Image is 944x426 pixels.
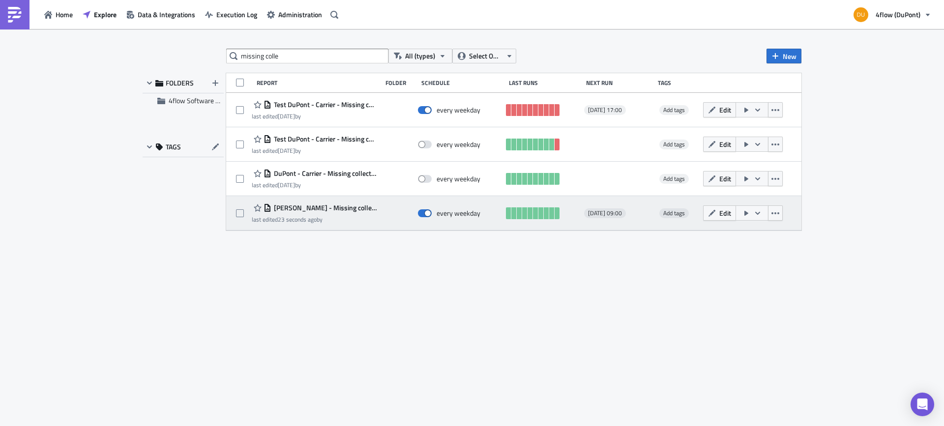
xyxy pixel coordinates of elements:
img: PushMetrics [7,7,23,23]
div: Schedule [421,79,504,86]
span: Add tags [663,105,685,114]
div: last edited by [252,113,377,120]
span: Data & Integrations [138,9,195,20]
span: Home [56,9,73,20]
span: [DATE] 09:00 [588,209,622,217]
span: Add tags [663,174,685,183]
button: New [767,49,801,63]
input: Search Reports [226,49,388,63]
div: last edited by [252,216,377,223]
button: All (types) [388,49,452,63]
span: TAGS [166,142,181,151]
span: Edit [719,173,731,184]
span: New [783,51,796,61]
span: Add tags [659,140,689,149]
button: Select Owner [452,49,516,63]
div: every weekday [437,174,480,183]
button: Edit [703,205,736,221]
div: Report [257,79,381,86]
span: Edit [719,139,731,149]
div: Next Run [586,79,653,86]
time: 2025-09-03T15:13:37Z [278,215,317,224]
span: Select Owner [469,51,502,61]
span: Edit [719,105,731,115]
span: Test DuPont - Carrier - Missing collected order status [271,100,377,109]
button: Administration [262,7,327,22]
button: Execution Log [200,7,262,22]
div: every weekday [437,209,480,218]
div: last edited by [252,147,377,154]
span: Execution Log [216,9,257,20]
img: Avatar [853,6,869,23]
span: 4flow (DuPont) [876,9,920,20]
span: Test DuPont - Carrier - Missing collected-delivered order status [271,135,377,143]
span: Edit [719,208,731,218]
span: Add tags [659,174,689,184]
div: every weekday [437,140,480,149]
button: Explore [78,7,121,22]
div: Last Runs [509,79,581,86]
span: [DATE] 17:00 [588,106,622,114]
button: Data & Integrations [121,7,200,22]
time: 2025-06-25T09:49:06Z [278,180,295,190]
div: Tags [658,79,699,86]
span: DuPont - Carrier - Missing collected-delivered order status [271,169,377,178]
time: 2025-06-26T12:55:21Z [278,146,295,155]
div: every weekday [437,106,480,114]
button: Home [39,7,78,22]
span: DuPont - DuPont - Missing collected-delivery order status [271,203,377,212]
span: 4flow Software KAM [169,95,229,106]
button: Edit [703,137,736,152]
span: Add tags [663,140,685,149]
button: Edit [703,171,736,186]
span: Explore [94,9,117,20]
span: Add tags [659,105,689,115]
time: 2025-07-28T09:00:49Z [278,112,295,121]
span: Add tags [659,208,689,218]
span: All (types) [405,51,435,61]
span: FOLDERS [166,79,194,87]
button: 4flow (DuPont) [848,4,937,26]
span: Administration [278,9,322,20]
div: last edited by [252,181,377,189]
button: Edit [703,102,736,117]
div: Folder [385,79,416,86]
div: Open Intercom Messenger [911,393,934,416]
span: Add tags [663,208,685,218]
